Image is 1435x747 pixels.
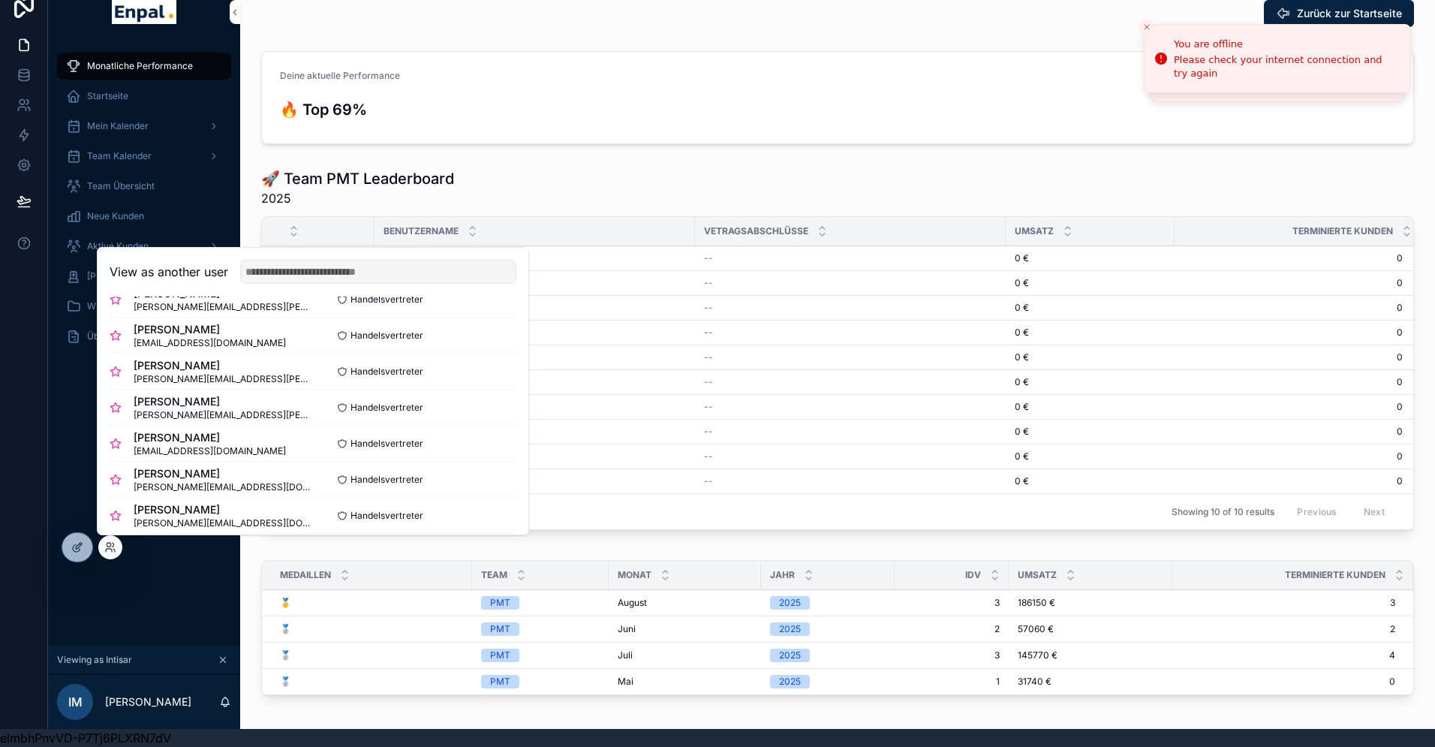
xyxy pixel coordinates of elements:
[350,438,423,450] span: Handelsvertreter
[384,351,686,363] a: Adaptable Guardian 40
[1175,376,1403,388] a: 0
[350,294,423,306] span: Handelsvertreter
[87,330,131,342] span: Über mich
[704,376,997,388] a: --
[57,323,231,350] a: Über mich
[704,225,808,237] span: Vetragsabschlüsse
[261,189,454,207] span: 2025
[384,327,686,339] a: Nimble Revenue-generator 59
[280,676,291,688] span: 🥈
[1015,401,1029,413] span: 0 €
[704,351,997,363] a: --
[350,510,423,522] span: Handelsvertreter
[1018,676,1051,688] span: 31740 €
[384,401,686,413] a: Goal-orientedLeader87 🥉
[57,143,231,170] a: Team Kalender
[110,263,228,281] h2: View as another user
[779,649,801,662] div: 2025
[1018,597,1055,609] span: 186150 €
[618,649,633,661] span: Juli
[1015,351,1166,363] a: 0 €
[1015,475,1166,487] a: 0 €
[134,301,313,313] span: [PERSON_NAME][EMAIL_ADDRESS][PERSON_NAME][DOMAIN_NAME]
[134,517,313,529] span: [PERSON_NAME][EMAIL_ADDRESS][DOMAIN_NAME]
[704,327,997,339] a: --
[1015,252,1166,264] a: 0 €
[384,302,686,314] a: Robo 🥇🥉🥈🥈
[261,168,454,189] h1: 🚀 Team PMT Leaderboard
[105,694,191,709] p: [PERSON_NAME]
[87,150,152,162] span: Team Kalender
[704,475,997,487] a: --
[1015,351,1029,363] span: 0 €
[134,358,313,373] span: [PERSON_NAME]
[1015,225,1054,237] span: Umsatz
[1015,426,1166,438] a: 0 €
[57,113,231,140] a: Mein Kalender
[1015,252,1029,264] span: 0 €
[779,675,801,688] div: 2025
[1172,623,1395,635] span: 2
[704,327,713,339] span: --
[350,402,423,414] span: Handelsvertreter
[57,83,231,110] a: Startseite
[280,98,550,121] h3: 🔥 Top 69%
[134,322,286,337] span: [PERSON_NAME]
[1175,450,1403,462] a: 0
[904,597,1000,609] span: 3
[384,277,686,289] a: Personable Champion98
[490,675,510,688] div: PMT
[1175,475,1403,487] a: 0
[618,676,633,688] span: Mai
[134,430,286,445] span: [PERSON_NAME]
[57,173,231,200] a: Team Übersicht
[48,42,240,369] div: scrollable content
[1015,277,1166,289] a: 0 €
[134,502,313,517] span: [PERSON_NAME]
[1015,426,1029,438] span: 0 €
[57,293,231,320] a: Wissensdatenbank
[1015,450,1166,462] a: 0 €
[384,225,459,237] span: Benutzername
[1285,569,1385,581] span: Terminierte Kunden
[384,475,686,487] a: EinMalik 🥈🥈🥈🥇
[1139,20,1154,35] button: Close toast
[490,596,510,610] div: PMT
[134,466,313,481] span: [PERSON_NAME]
[1175,277,1403,289] a: 0
[1015,302,1029,314] span: 0 €
[904,676,1000,688] span: 1
[57,203,231,230] a: Neue Kunden
[704,252,997,264] a: --
[1172,676,1395,688] span: 0
[350,366,423,378] span: Handelsvertreter
[134,394,313,409] span: [PERSON_NAME]
[87,90,128,102] span: Startseite
[134,373,313,385] span: [PERSON_NAME][EMAIL_ADDRESS][PERSON_NAME][DOMAIN_NAME]
[770,569,795,581] span: Jahr
[1015,302,1166,314] a: 0 €
[1175,252,1403,264] span: 0
[1175,327,1403,339] a: 0
[87,270,160,282] span: [PERSON_NAME]
[704,302,997,314] a: --
[1015,376,1166,388] a: 0 €
[704,401,713,413] span: --
[87,300,167,312] span: Wissensdatenbank
[704,450,713,462] span: --
[704,302,713,314] span: --
[1175,426,1403,438] a: 0
[134,409,313,421] span: [PERSON_NAME][EMAIL_ADDRESS][PERSON_NAME][DOMAIN_NAME]
[704,277,997,289] a: --
[704,426,713,438] span: --
[1175,351,1403,363] a: 0
[779,622,801,636] div: 2025
[704,376,713,388] span: --
[384,450,686,462] a: Personable Orchestrator 34
[57,263,231,290] a: [PERSON_NAME]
